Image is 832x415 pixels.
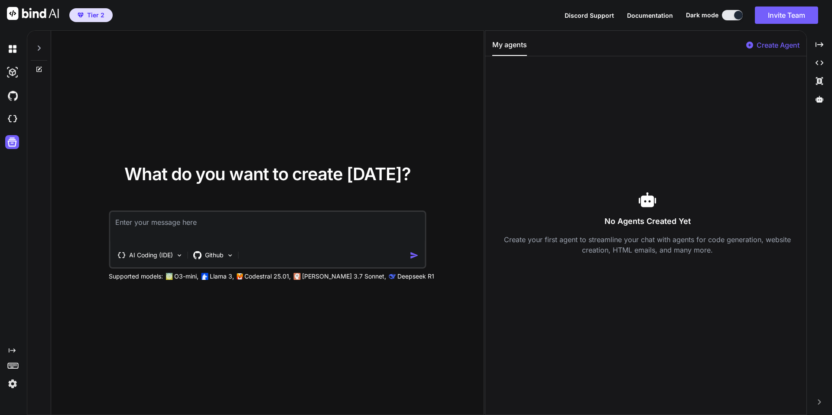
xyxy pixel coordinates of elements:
[5,112,20,126] img: cloudideIcon
[5,42,20,56] img: darkChat
[389,273,396,280] img: claude
[201,273,208,280] img: Llama2
[409,251,419,260] img: icon
[755,6,818,24] button: Invite Team
[5,65,20,80] img: darkAi-studio
[492,39,527,56] button: My agents
[565,11,614,20] button: Discord Support
[129,251,173,259] p: AI Coding (IDE)
[686,11,718,19] span: Dark mode
[7,7,59,20] img: Bind AI
[492,234,803,255] p: Create your first agent to streamline your chat with agents for code generation, website creation...
[565,12,614,19] span: Discord Support
[124,163,411,185] span: What do you want to create [DATE]?
[397,272,434,281] p: Deepseek R1
[175,252,183,259] img: Pick Tools
[166,273,172,280] img: GPT-4
[226,252,234,259] img: Pick Models
[627,11,673,20] button: Documentation
[210,272,234,281] p: Llama 3,
[757,40,799,50] p: Create Agent
[302,272,386,281] p: [PERSON_NAME] 3.7 Sonnet,
[5,88,20,103] img: githubDark
[5,376,20,391] img: settings
[109,272,163,281] p: Supported models:
[293,273,300,280] img: claude
[627,12,673,19] span: Documentation
[492,215,803,227] h3: No Agents Created Yet
[205,251,224,259] p: Github
[78,13,84,18] img: premium
[244,272,291,281] p: Codestral 25.01,
[174,272,198,281] p: O3-mini,
[87,11,104,19] span: Tier 2
[237,273,243,279] img: Mistral-AI
[69,8,113,22] button: premiumTier 2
